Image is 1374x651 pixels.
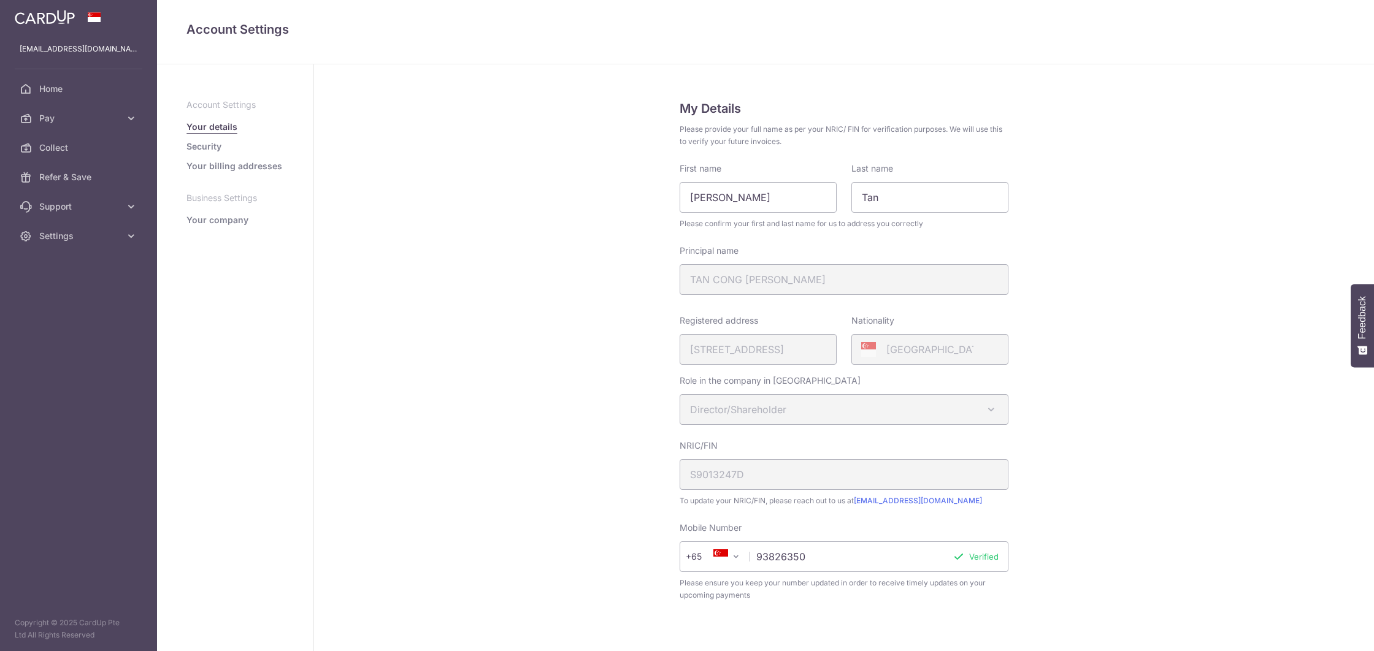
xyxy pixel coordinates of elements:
[686,549,719,564] span: +65
[20,43,137,55] p: [EMAIL_ADDRESS][DOMAIN_NAME]
[1351,284,1374,367] button: Feedback - Show survey
[680,375,861,387] label: Role in the company in [GEOGRAPHIC_DATA]
[854,496,982,505] a: [EMAIL_ADDRESS][DOMAIN_NAME]
[186,99,284,111] p: Account Settings
[680,495,1008,507] span: To update your NRIC/FIN, please reach out to us at
[680,99,1008,118] h5: My Details
[680,395,1008,424] span: Director/Shareholder
[39,230,120,242] span: Settings
[689,549,719,564] span: +65
[15,10,75,25] img: CardUp
[186,140,221,153] a: Security
[851,314,894,327] label: Nationality
[186,160,282,172] a: Your billing addresses
[680,123,1008,148] span: Please provide your full name as per your NRIC/ FIN for verification purposes. We will use this t...
[186,214,248,226] a: Your company
[680,218,1008,230] span: Please confirm your first and last name for us to address you correctly
[680,182,837,213] input: First name
[851,182,1008,213] input: Last name
[680,245,739,257] label: Principal name
[186,192,284,204] p: Business Settings
[680,522,742,534] label: Mobile Number
[1357,296,1368,339] span: Feedback
[851,162,893,175] label: Last name
[39,171,120,183] span: Refer & Save
[186,121,237,133] a: Your details
[39,142,120,154] span: Collect
[680,577,1008,601] span: Please ensure you keep your number updated in order to receive timely updates on your upcoming pa...
[39,200,120,213] span: Support
[186,20,1345,39] h4: Account Settings
[39,83,120,95] span: Home
[680,440,718,452] label: NRIC/FIN
[680,162,721,175] label: First name
[39,112,120,124] span: Pay
[680,394,1008,425] span: Director/Shareholder
[680,314,758,327] label: Registered address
